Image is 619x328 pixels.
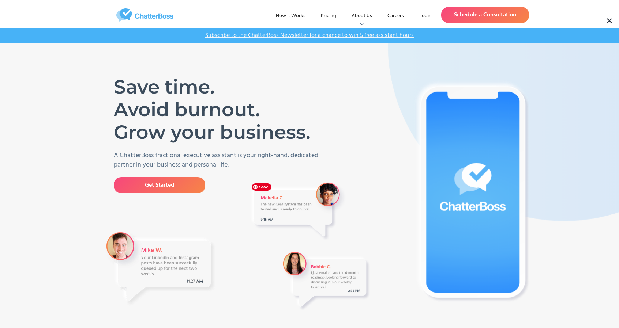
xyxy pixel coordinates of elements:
[114,177,205,193] a: Get Started
[248,180,349,242] img: A Message from VA Mekelia
[346,9,378,23] div: About Us
[270,9,311,23] a: How it Works
[114,151,328,170] p: A ChatterBoss fractional executive assistant is your right-hand, dedicated partner in your busine...
[202,32,417,39] a: Subscribe to the ChatterBoss Newsletter for a chance to win 5 free assistant hours
[105,230,216,307] img: A message from VA Mike
[90,8,200,22] a: home
[114,76,317,144] h1: Save time. Avoid burnout. Grow your business.
[382,9,410,23] a: Careers
[280,249,372,312] img: A Message from a VA Bobbie
[441,7,529,23] a: Schedule a Consultation
[413,9,438,23] a: Login
[315,9,342,23] a: Pricing
[252,183,271,191] span: Save
[352,12,372,20] div: About Us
